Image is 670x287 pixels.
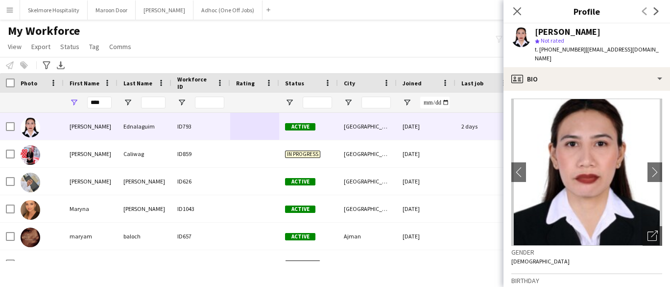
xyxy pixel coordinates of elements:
[338,113,397,140] div: [GEOGRAPHIC_DATA]
[503,67,670,91] div: Bio
[285,123,315,130] span: Active
[8,24,80,38] span: My Workforce
[303,97,332,108] input: Status Filter Input
[64,140,118,167] div: [PERSON_NAME]
[338,140,397,167] div: [GEOGRAPHIC_DATA]
[41,59,52,71] app-action-btn: Advanced filters
[511,248,662,257] h3: Gender
[285,151,320,158] span: In progress
[511,99,662,246] img: Crew avatar or photo
[285,206,315,213] span: Active
[4,40,25,53] a: View
[118,113,171,140] div: Ednalaguim
[535,27,600,36] div: [PERSON_NAME]
[397,250,455,277] div: [DATE]
[171,113,230,140] div: ID793
[503,5,670,18] h3: Profile
[87,97,112,108] input: First Name Filter Input
[535,46,659,62] span: | [EMAIL_ADDRESS][DOMAIN_NAME]
[85,40,103,53] a: Tag
[397,140,455,167] div: [DATE]
[455,113,514,140] div: 2 days
[21,228,40,247] img: maryam baloch
[21,145,40,165] img: Mary grace Caliwag
[56,40,83,53] a: Status
[118,168,171,195] div: [PERSON_NAME]
[64,223,118,250] div: maryam
[403,79,422,87] span: Joined
[285,261,320,268] span: In progress
[511,276,662,285] h3: Birthday
[31,42,50,51] span: Export
[171,223,230,250] div: ID657
[141,97,166,108] input: Last Name Filter Input
[511,258,570,265] span: [DEMOGRAPHIC_DATA]
[177,98,186,107] button: Open Filter Menu
[643,226,662,246] div: Open photos pop-in
[64,250,118,277] div: Maryam
[285,178,315,185] span: Active
[344,98,353,107] button: Open Filter Menu
[361,97,391,108] input: City Filter Input
[535,46,586,53] span: t. [PHONE_NUMBER]
[171,168,230,195] div: ID626
[397,223,455,250] div: [DATE]
[338,168,397,195] div: [GEOGRAPHIC_DATA]
[70,98,78,107] button: Open Filter Menu
[55,59,67,71] app-action-btn: Export XLSX
[64,113,118,140] div: [PERSON_NAME]
[285,233,315,240] span: Active
[461,79,483,87] span: Last job
[403,98,411,107] button: Open Filter Menu
[118,140,171,167] div: Caliwag
[338,223,397,250] div: Ajman
[88,0,136,20] button: Maroon Door
[70,79,99,87] span: First Name
[193,0,263,20] button: Adhoc (One Off Jobs)
[64,168,118,195] div: [PERSON_NAME]
[21,79,37,87] span: Photo
[236,79,255,87] span: Rating
[21,118,40,137] img: Mary-Ann Ednalaguim
[177,76,213,90] span: Workforce ID
[171,195,230,222] div: ID1043
[195,97,224,108] input: Workforce ID Filter Input
[397,168,455,195] div: [DATE]
[541,37,564,44] span: Not rated
[20,0,88,20] button: Skelmore Hospitality
[21,200,40,220] img: Maryna Demchenko
[105,40,135,53] a: Comms
[397,113,455,140] div: [DATE]
[109,42,131,51] span: Comms
[21,173,40,192] img: Lean Mary Ramirez
[123,98,132,107] button: Open Filter Menu
[118,223,171,250] div: baloch
[118,250,171,277] div: Altayer
[420,97,450,108] input: Joined Filter Input
[8,42,22,51] span: View
[285,98,294,107] button: Open Filter Menu
[89,42,99,51] span: Tag
[60,42,79,51] span: Status
[344,79,355,87] span: City
[171,140,230,167] div: ID859
[397,195,455,222] div: [DATE]
[64,195,118,222] div: Maryna
[171,250,230,277] div: ID1049
[338,195,397,222] div: [GEOGRAPHIC_DATA]
[136,0,193,20] button: [PERSON_NAME]
[118,195,171,222] div: [PERSON_NAME]
[285,79,304,87] span: Status
[123,79,152,87] span: Last Name
[27,40,54,53] a: Export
